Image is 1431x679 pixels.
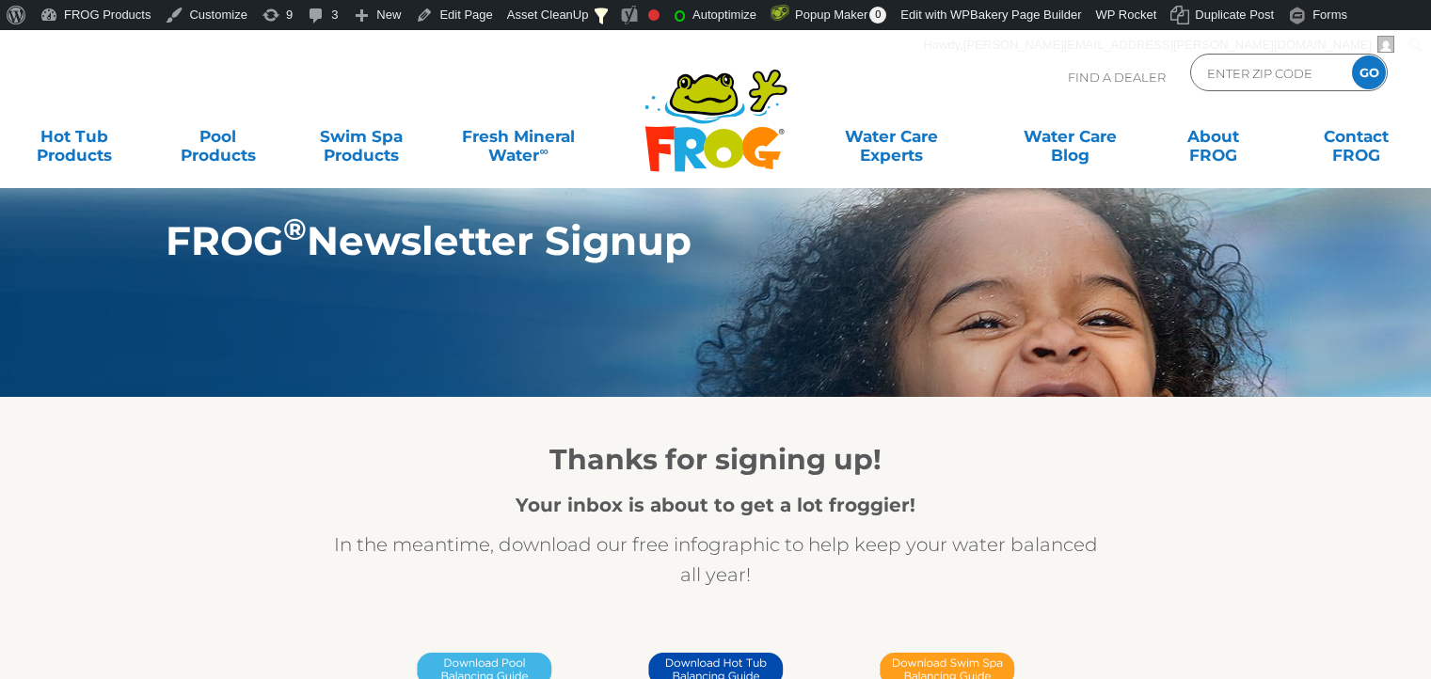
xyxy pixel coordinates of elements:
strong: Your inbox is about to get a lot froggier! [516,494,915,516]
a: Swim SpaProducts [306,118,417,155]
h1: FROG Newsletter Signup [166,218,1179,263]
a: Water CareExperts [801,118,982,155]
span: 0 [869,7,886,24]
a: Fresh MineralWater∞ [449,118,588,155]
a: Howdy, [916,30,1402,60]
span: [PERSON_NAME][EMAIL_ADDRESS][PERSON_NAME][DOMAIN_NAME] [963,38,1372,52]
input: Zip Code Form [1205,59,1332,87]
input: GO [1352,55,1386,89]
a: ContactFROG [1301,118,1412,155]
p: Find A Dealer [1068,54,1166,101]
a: Hot TubProducts [19,118,130,155]
sup: ® [283,212,307,247]
p: In the meantime, download our free infographic to help keep your water balanced all year! [330,529,1102,590]
a: Water CareBlog [1014,118,1125,155]
sup: ∞ [539,144,548,158]
a: AboutFROG [1157,118,1268,155]
div: Focus keyphrase not set [648,9,660,21]
a: PoolProducts [162,118,273,155]
strong: Thanks for signing up! [549,442,882,477]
